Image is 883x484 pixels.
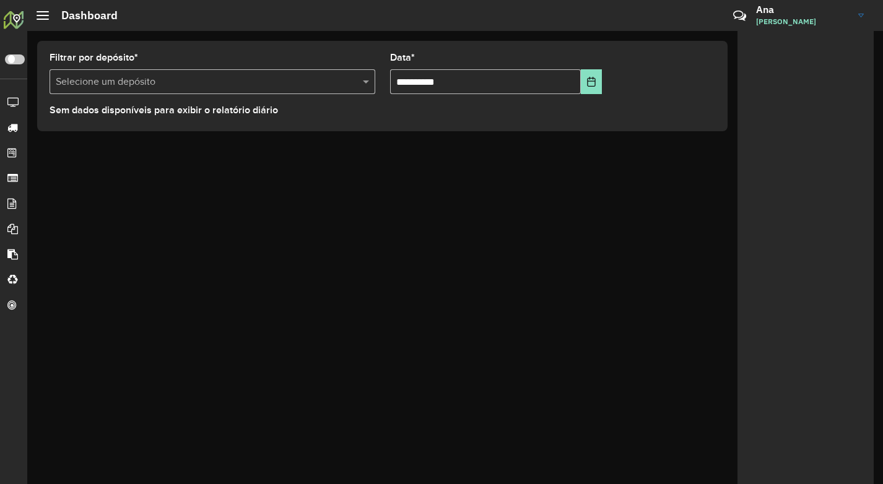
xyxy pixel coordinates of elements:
[390,50,415,65] label: Data
[756,4,849,15] h3: Ana
[50,50,138,65] label: Filtrar por depósito
[756,16,849,27] span: [PERSON_NAME]
[49,9,118,22] h2: Dashboard
[581,69,602,94] button: Choose Date
[726,2,753,29] a: Contato Rápido
[50,103,278,118] label: Sem dados disponíveis para exibir o relatório diário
